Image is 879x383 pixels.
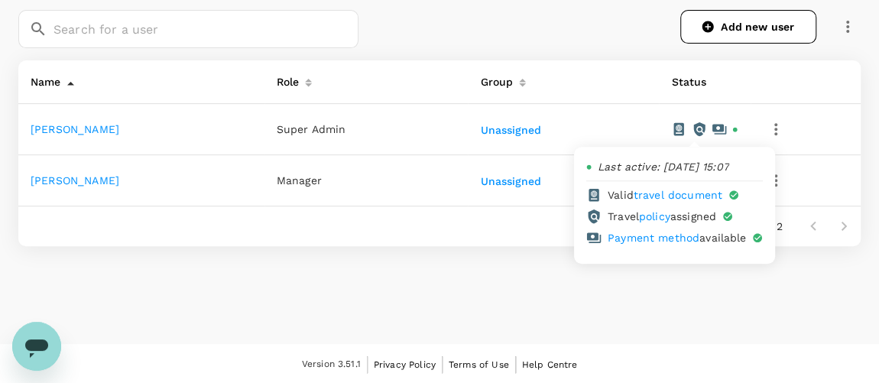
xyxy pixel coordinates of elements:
[302,357,361,372] span: Version 3.51.1
[522,356,578,373] a: Help Centre
[639,210,670,222] a: policy
[54,10,358,48] input: Search for a user
[480,176,543,188] button: Unassigned
[374,356,436,373] a: Privacy Policy
[449,359,509,370] span: Terms of Use
[608,230,746,245] p: available
[374,359,436,370] span: Privacy Policy
[24,67,61,91] div: Name
[31,174,119,187] a: [PERSON_NAME]
[480,125,543,137] button: Unassigned
[12,322,61,371] iframe: Button to launch messaging window
[608,187,722,203] p: Valid
[608,232,699,244] a: Payment method
[449,356,509,373] a: Terms of Use
[680,10,816,44] a: Add new user
[277,174,322,187] span: Manager
[522,359,578,370] span: Help Centre
[659,60,751,104] th: Status
[271,67,300,91] div: Role
[474,67,513,91] div: Group
[31,123,119,135] a: [PERSON_NAME]
[634,189,722,201] a: travel document
[598,159,729,174] p: Last active: [DATE] 15:07
[277,123,346,135] span: Super Admin
[608,209,716,224] p: Travel assigned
